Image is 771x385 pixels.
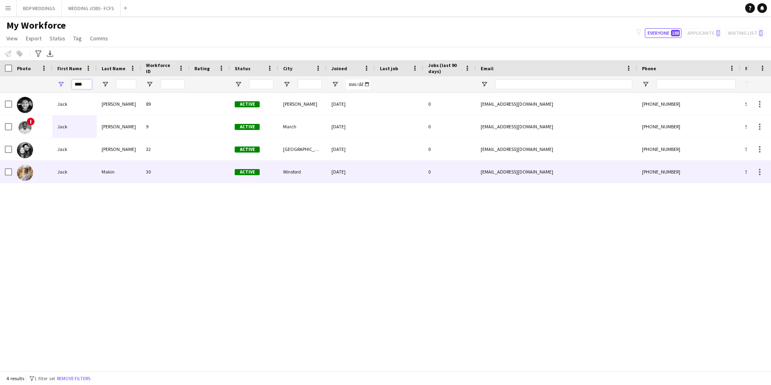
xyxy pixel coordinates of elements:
div: 9 [141,115,190,138]
div: 0 [423,93,476,115]
span: Workforce ID [146,62,175,74]
input: Joined Filter Input [346,80,370,89]
div: [EMAIL_ADDRESS][DOMAIN_NAME] [476,115,637,138]
span: Active [235,124,260,130]
div: March [278,115,327,138]
button: Open Filter Menu [57,81,65,88]
span: Profile [745,65,761,71]
app-action-btn: Export XLSX [45,49,55,59]
img: Jack Hewett [17,142,33,158]
input: City Filter Input [298,80,322,89]
div: [PERSON_NAME] [97,115,141,138]
span: Active [235,169,260,175]
button: Open Filter Menu [146,81,153,88]
button: Open Filter Menu [283,81,290,88]
div: [DATE] [327,138,375,160]
span: 188 [671,30,680,36]
span: Rating [194,65,210,71]
div: [PERSON_NAME] [97,138,141,160]
div: 30 [141,161,190,183]
div: 0 [423,138,476,160]
button: Everyone188 [645,28,681,38]
span: Email [481,65,494,71]
span: ! [27,117,35,126]
input: Workforce ID Filter Input [160,80,185,89]
div: [PHONE_NUMBER] [637,138,740,160]
div: [DATE] [327,161,375,183]
button: Open Filter Menu [745,81,752,88]
div: 89 [141,93,190,115]
span: Last job [380,65,398,71]
app-action-btn: Advanced filters [33,49,43,59]
div: [EMAIL_ADDRESS][DOMAIN_NAME] [476,161,637,183]
a: Status [46,33,69,44]
div: [EMAIL_ADDRESS][DOMAIN_NAME] [476,93,637,115]
div: Jack [52,115,97,138]
div: [DATE] [327,93,375,115]
span: Active [235,101,260,107]
div: [GEOGRAPHIC_DATA] [278,138,327,160]
div: Jack [52,161,97,183]
div: 0 [423,161,476,183]
a: Tag [70,33,85,44]
span: First Name [57,65,82,71]
span: Export [26,35,42,42]
div: Makin [97,161,141,183]
span: 1 filter set [34,375,55,381]
button: Open Filter Menu [235,81,242,88]
button: Open Filter Menu [331,81,339,88]
div: 0 [423,115,476,138]
span: Active [235,146,260,153]
img: Jack Fisher [17,119,33,136]
div: Winsford [278,161,327,183]
button: Open Filter Menu [481,81,488,88]
span: Jobs (last 90 days) [428,62,461,74]
button: BDP WEDDINGS [17,0,62,16]
span: Joined [331,65,347,71]
div: [PHONE_NUMBER] [637,115,740,138]
input: First Name Filter Input [72,80,92,89]
div: [PHONE_NUMBER] [637,161,740,183]
img: Jack Clegg [17,97,33,113]
button: Remove filters [55,374,92,383]
input: Phone Filter Input [656,80,736,89]
span: View [6,35,18,42]
img: Jack Makin [17,165,33,181]
span: Comms [90,35,108,42]
a: Export [23,33,45,44]
div: [PERSON_NAME] [278,93,327,115]
button: WEDDING JOBS - FCFS [62,0,121,16]
button: Open Filter Menu [642,81,649,88]
input: Last Name Filter Input [116,80,136,89]
span: Phone [642,65,656,71]
div: [PERSON_NAME] [97,93,141,115]
span: Tag [73,35,82,42]
button: Open Filter Menu [102,81,109,88]
span: My Workforce [6,19,66,31]
div: Jack [52,93,97,115]
div: [EMAIL_ADDRESS][DOMAIN_NAME] [476,138,637,160]
a: View [3,33,21,44]
span: Status [50,35,65,42]
span: Status [235,65,250,71]
div: 32 [141,138,190,160]
span: City [283,65,292,71]
input: Email Filter Input [495,80,632,89]
div: [PHONE_NUMBER] [637,93,740,115]
a: Comms [87,33,111,44]
span: Photo [17,65,31,71]
div: Jack [52,138,97,160]
div: [DATE] [327,115,375,138]
input: Status Filter Input [249,80,273,89]
span: Last Name [102,65,125,71]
